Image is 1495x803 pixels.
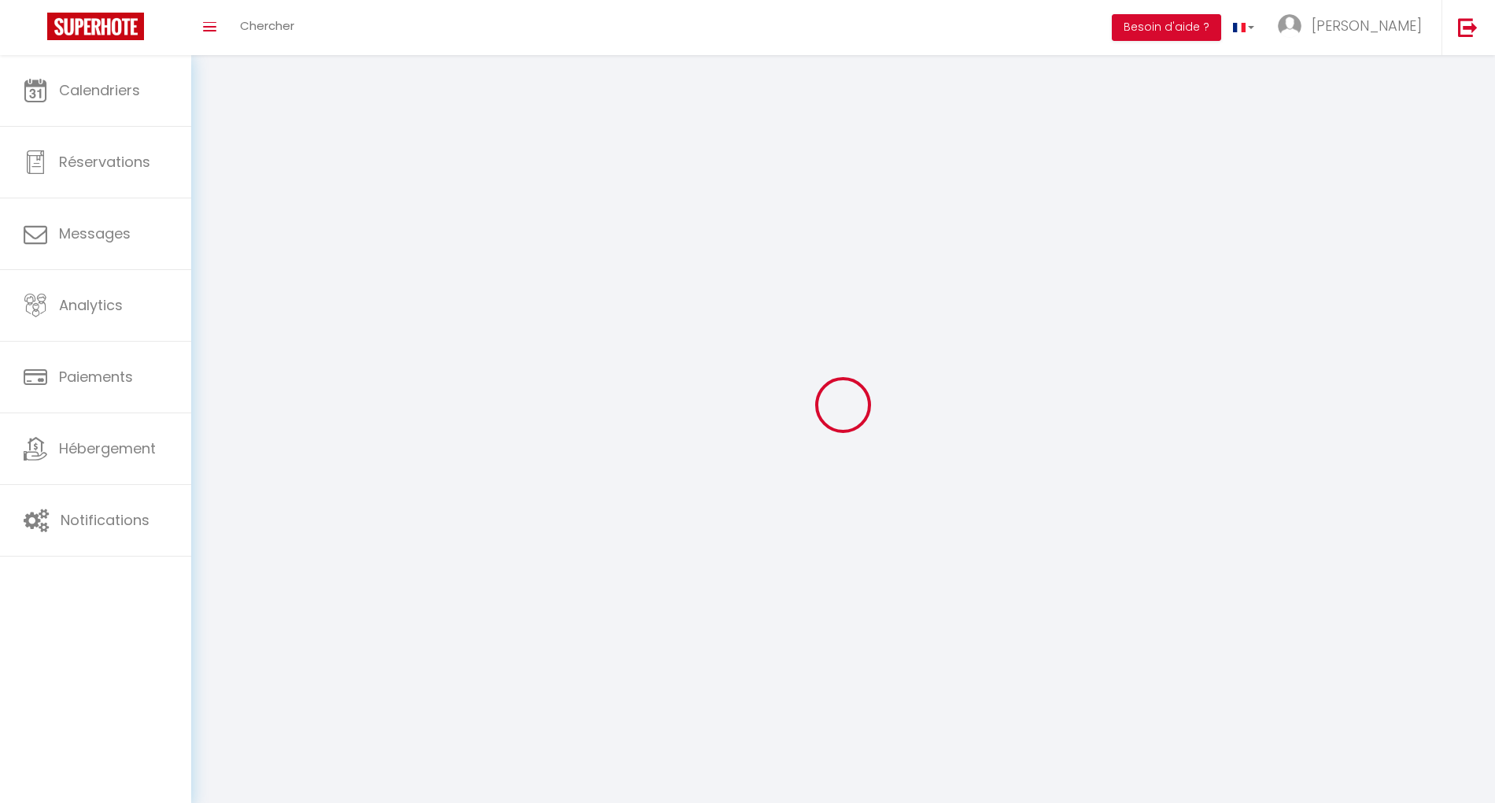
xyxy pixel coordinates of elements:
button: Ouvrir le widget de chat LiveChat [13,6,60,54]
img: ... [1278,14,1301,38]
span: Messages [59,224,131,243]
img: Super Booking [47,13,144,40]
button: Besoin d'aide ? [1112,14,1221,41]
span: Hébergement [59,439,156,458]
span: Paiements [59,367,133,387]
span: Chercher [240,17,294,34]
span: Calendriers [59,80,140,100]
span: Analytics [59,295,123,315]
span: [PERSON_NAME] [1312,16,1422,35]
span: Réservations [59,152,150,172]
img: logout [1458,17,1478,37]
span: Notifications [61,510,149,530]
